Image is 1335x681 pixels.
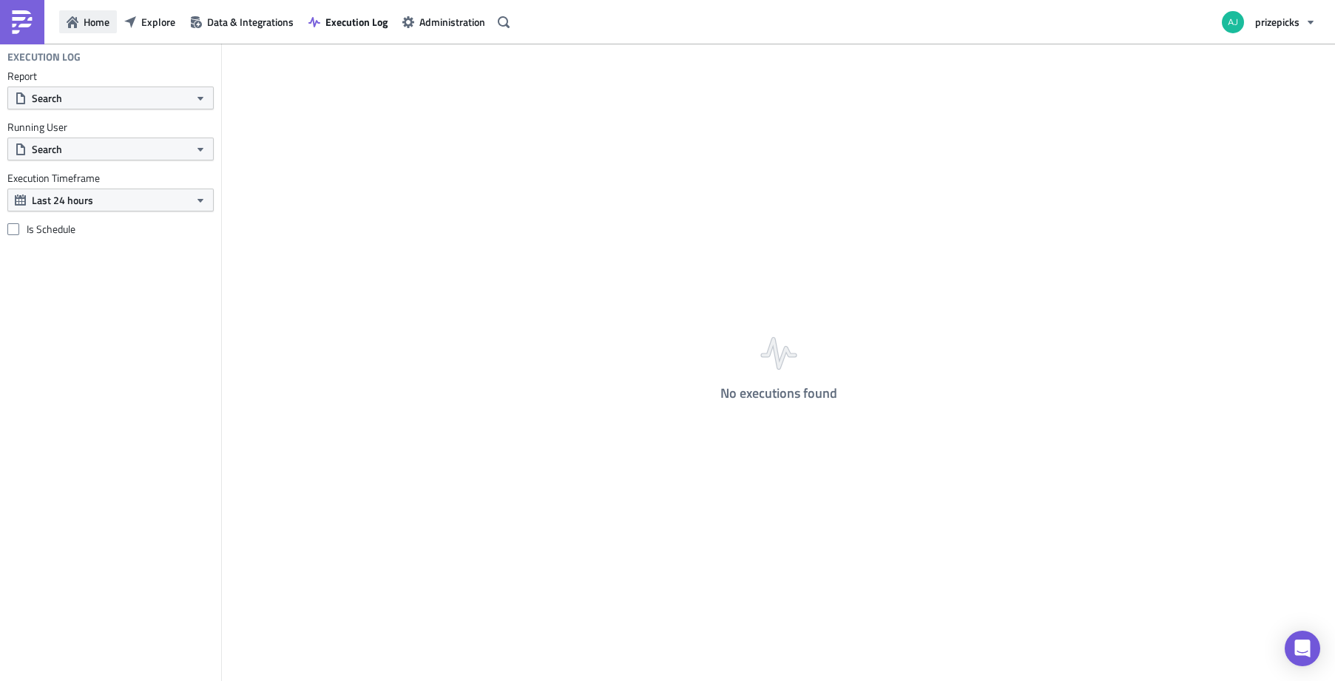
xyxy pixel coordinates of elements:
button: Search [7,138,214,160]
label: Running User [7,121,214,134]
button: Data & Integrations [183,10,301,33]
h4: No executions found [720,386,837,401]
button: Home [59,10,117,33]
label: Report [7,70,214,83]
img: PushMetrics [10,10,34,34]
span: Search [32,90,62,106]
h4: Execution Log [7,50,81,64]
span: Search [32,141,62,157]
label: Execution Timeframe [7,172,214,185]
span: Administration [419,14,485,30]
span: Home [84,14,109,30]
button: prizepicks [1213,6,1324,38]
button: Execution Log [301,10,395,33]
button: Search [7,87,214,109]
button: Last 24 hours [7,189,214,211]
span: Explore [141,14,175,30]
span: prizepicks [1255,14,1299,30]
label: Is Schedule [7,223,214,236]
span: Execution Log [325,14,388,30]
button: Administration [395,10,493,33]
span: Last 24 hours [32,192,93,208]
img: Avatar [1220,10,1246,35]
div: Open Intercom Messenger [1285,631,1320,666]
button: Explore [117,10,183,33]
span: Data & Integrations [207,14,294,30]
